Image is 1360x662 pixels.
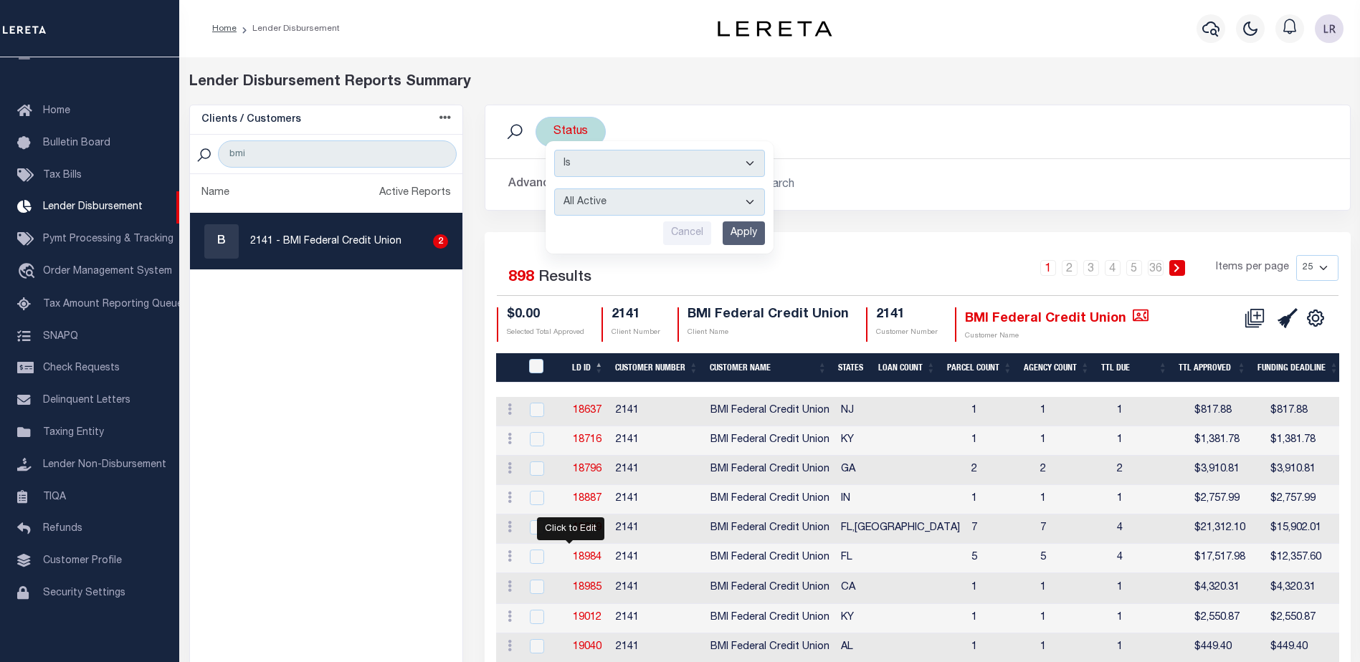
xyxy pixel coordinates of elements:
[966,573,1035,604] td: 1
[1265,573,1341,604] td: $4,320.31
[705,426,835,456] td: BMI Federal Credit Union
[876,327,938,338] p: Customer Number
[537,517,604,540] div: Click to Edit
[1111,426,1189,456] td: 1
[520,353,566,383] th: LDID
[610,573,705,604] td: 2141
[610,456,705,485] td: 2141
[507,327,584,338] p: Selected Total Approved
[1035,573,1111,604] td: 1
[688,307,849,323] h4: BMI Federal Credit Union
[965,331,1149,342] p: Customer Name
[43,106,70,116] span: Home
[237,22,340,35] li: Lender Disbursement
[1083,260,1099,276] a: 3
[612,327,660,338] p: Client Number
[508,171,627,198] button: Advanced Search
[1111,544,1189,573] td: 4
[1035,485,1111,514] td: 1
[835,514,966,544] td: FL,[GEOGRAPHIC_DATA]
[872,353,941,383] th: Loan Count: activate to sort column ascending
[43,395,130,406] span: Delinquent Letters
[43,460,166,470] span: Lender Non-Disbursement
[17,263,40,282] i: travel_explore
[612,307,660,323] h4: 2141
[609,353,704,383] th: Customer Number: activate to sort column ascending
[1189,604,1265,633] td: $2,550.87
[610,514,705,544] td: 2141
[1035,514,1111,544] td: 7
[566,353,609,383] th: LD ID: activate to sort column descending
[1062,260,1078,276] a: 2
[966,544,1035,573] td: 5
[688,327,849,338] p: Client Name
[966,397,1035,426] td: 1
[966,426,1035,456] td: 1
[1189,397,1265,426] td: $817.88
[573,582,601,593] a: 18985
[835,426,966,456] td: KY
[1265,544,1341,573] td: $12,357.60
[832,353,872,383] th: States
[1035,544,1111,573] td: 5
[1105,260,1121,276] a: 4
[1173,353,1252,383] th: Ttl Approved: activate to sort column ascending
[1111,456,1189,485] td: 2
[610,397,705,426] td: 2141
[705,544,835,573] td: BMI Federal Credit Union
[705,514,835,544] td: BMI Federal Credit Union
[201,114,301,126] h5: Clients / Customers
[573,464,601,474] a: 18796
[538,267,591,289] label: Results
[43,138,110,148] span: Bulletin Board
[1189,456,1265,485] td: $3,910.81
[43,363,120,373] span: Check Requests
[610,604,705,633] td: 2141
[965,307,1149,327] h4: BMI Federal Credit Union
[43,171,82,181] span: Tax Bills
[1111,514,1189,544] td: 4
[1189,426,1265,456] td: $1,381.78
[1111,573,1189,604] td: 1
[1265,397,1341,426] td: $817.88
[966,456,1035,485] td: 2
[1148,260,1164,276] a: 36
[663,221,711,245] input: Cancel
[723,221,765,245] input: Apply
[43,234,173,244] span: Pymt Processing & Tracking
[1265,456,1341,485] td: $3,910.81
[204,224,239,259] div: B
[201,186,229,201] div: Name
[1265,426,1341,456] td: $1,381.78
[835,456,966,485] td: GA
[704,353,832,383] th: Customer Name: activate to sort column ascending
[966,485,1035,514] td: 1
[1189,485,1265,514] td: $2,757.99
[718,21,832,37] img: logo-dark.svg
[1111,485,1189,514] td: 1
[43,588,125,598] span: Security Settings
[1035,456,1111,485] td: 2
[1189,544,1265,573] td: $17,517.98
[573,642,601,652] a: 19040
[835,573,966,604] td: CA
[43,428,104,438] span: Taxing Entity
[966,514,1035,544] td: 7
[212,24,237,33] a: Home
[1040,260,1056,276] a: 1
[705,573,835,604] td: BMI Federal Credit Union
[1018,353,1095,383] th: Agency Count: activate to sort column ascending
[1265,604,1341,633] td: $2,550.87
[1189,514,1265,544] td: $21,312.10
[1035,426,1111,456] td: 1
[835,604,966,633] td: KY
[1111,397,1189,426] td: 1
[835,397,966,426] td: NJ
[573,435,601,445] a: 18716
[1189,573,1265,604] td: $4,320.31
[507,307,584,323] h4: $0.00
[610,426,705,456] td: 2141
[1035,397,1111,426] td: 1
[189,72,1351,93] div: Lender Disbursement Reports Summary
[610,544,705,573] td: 2141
